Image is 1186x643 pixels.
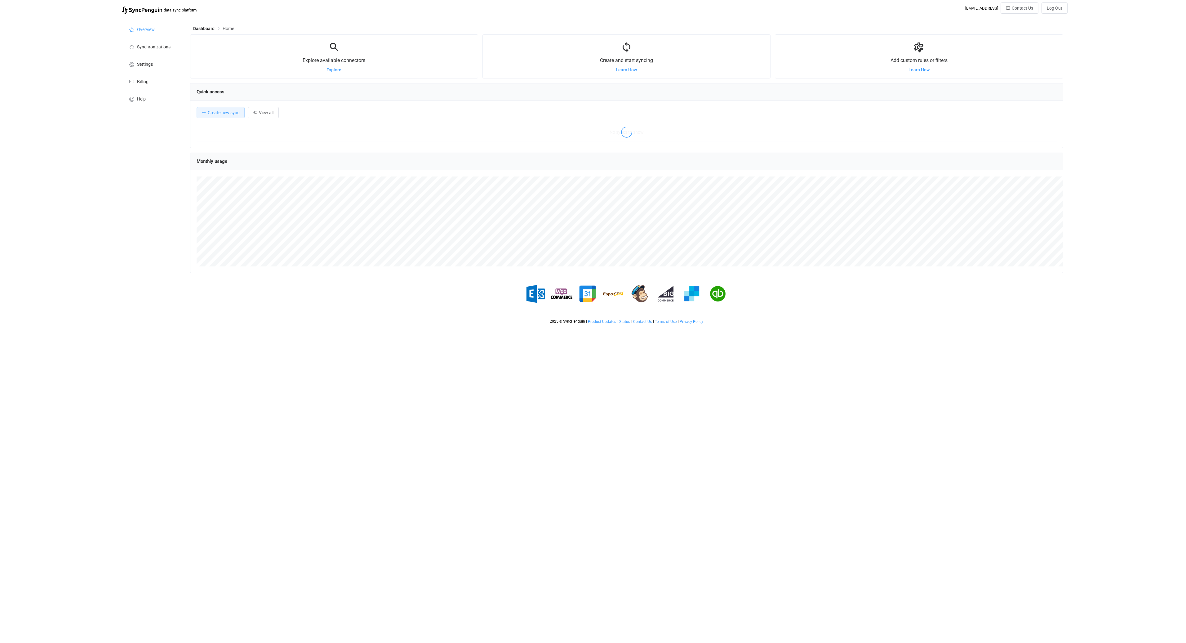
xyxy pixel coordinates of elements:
[600,57,653,63] span: Create and start syncing
[122,73,184,90] a: Billing
[137,45,171,50] span: Synchronizations
[197,89,224,95] span: Quick access
[137,97,146,102] span: Help
[588,319,616,324] a: Product Updates
[603,283,624,305] img: espo-crm.png
[891,57,948,63] span: Add custom rules or filters
[162,6,164,14] span: |
[197,107,245,118] button: Create new sync
[655,319,677,324] a: Terms of Use
[137,62,153,67] span: Settings
[1001,2,1038,14] button: Contact Us
[137,79,149,84] span: Billing
[197,159,227,164] span: Monthly usage
[965,6,998,11] div: [EMAIL_ADDRESS]
[208,110,239,115] span: Create new sync
[681,283,703,305] img: sendgrid.png
[679,319,704,324] a: Privacy Policy
[122,55,184,73] a: Settings
[616,67,637,72] a: Learn How
[122,38,184,55] a: Synchronizations
[655,283,677,305] img: big-commerce.png
[631,319,632,324] span: |
[1042,2,1068,14] button: Log Out
[122,20,184,38] a: Overview
[577,283,598,305] img: google.png
[137,27,155,32] span: Overview
[617,319,618,324] span: |
[908,67,930,72] a: Learn How
[193,26,234,31] div: Breadcrumb
[633,319,652,324] a: Contact Us
[619,319,630,324] a: Status
[550,319,585,324] span: 2025 © SyncPenguin
[259,110,273,115] span: View all
[326,67,341,72] a: Explore
[678,319,679,324] span: |
[707,283,729,305] img: quickbooks.png
[248,107,279,118] button: View all
[586,319,587,324] span: |
[653,319,654,324] span: |
[1012,6,1033,11] span: Contact Us
[303,57,365,63] span: Explore available connectors
[525,283,546,305] img: exchange.png
[629,283,651,305] img: mailchimp.png
[122,90,184,107] a: Help
[551,283,572,305] img: woo-commerce.png
[223,26,234,31] span: Home
[680,319,703,324] span: Privacy Policy
[122,7,162,14] img: syncpenguin.svg
[164,8,197,12] span: data sync platform
[1047,6,1062,11] span: Log Out
[193,26,215,31] span: Dashboard
[122,6,197,14] a: |data sync platform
